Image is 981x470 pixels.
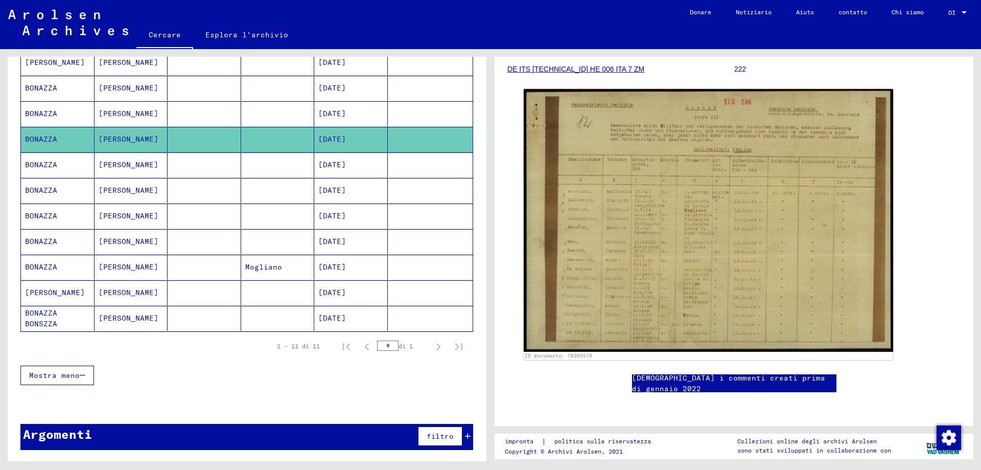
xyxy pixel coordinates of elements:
a: [DEMOGRAPHIC_DATA] i commenti creati prima di gennaio 2022 [632,373,836,394]
font: Cercare [149,30,181,39]
a: impronta [505,436,542,447]
font: BONAZZA [25,83,57,93]
font: BONAZZA [25,109,57,118]
font: Collezioni online degli archivi Arolsen [737,437,877,445]
font: Notiziario [736,8,772,16]
font: [PERSON_NAME] [99,186,158,195]
a: ID documento: 70305570 [525,353,592,359]
font: [DATE] [318,288,346,297]
font: [DATE] [318,83,346,93]
font: filtro [427,432,454,441]
font: [PERSON_NAME] [99,160,158,169]
font: di 1 [399,342,413,350]
a: DE ITS [TECHNICAL_ID] HE 006 ITA 7 ZM [507,65,644,73]
font: | [542,437,546,446]
button: Pagina successiva [428,336,449,356]
font: [PERSON_NAME] [99,314,158,323]
font: sono stati sviluppati in collaborazione con [737,446,891,454]
button: Pagina precedente [357,336,377,356]
a: Esplora l'archivio [193,23,300,47]
font: [DATE] [318,109,346,118]
font: [DATE] [318,135,346,144]
font: [PERSON_NAME] [25,288,85,297]
font: [PERSON_NAME] [99,237,158,246]
font: BONAZZA [25,186,57,195]
font: Copyright © Archivi Arolsen, 2021 [505,447,623,455]
font: [PERSON_NAME] [99,288,158,297]
font: impronta [505,437,533,445]
font: Chi siamo [892,8,924,16]
font: [DATE] [318,262,346,272]
img: yv_logo.png [924,433,963,459]
font: [DEMOGRAPHIC_DATA] i commenti creati prima di gennaio 2022 [632,373,825,393]
font: Donare [690,8,711,16]
button: Mostra meno [20,366,94,385]
font: BONAZZA [25,211,57,220]
img: Arolsen_neg.svg [8,10,128,35]
font: [PERSON_NAME] [99,262,158,272]
font: DI [948,9,955,16]
font: [DATE] [318,237,346,246]
font: [DATE] [318,211,346,220]
font: Esplora l'archivio [205,30,288,39]
font: [PERSON_NAME] [99,211,158,220]
font: 222 [734,65,746,73]
font: Aiuto [796,8,814,16]
font: [DATE] [318,160,346,169]
font: 1 – 11 di 11 [277,342,320,350]
font: contatto [838,8,867,16]
font: BONAZZA [25,160,57,169]
img: 001.jpg [524,89,893,351]
font: [DATE] [318,58,346,67]
font: Argomenti [23,427,92,442]
button: filtro [418,427,462,446]
a: Cercare [136,23,193,49]
font: BONAZZA BONSZZA [25,308,57,328]
button: Ultima pagina [449,336,469,356]
font: [PERSON_NAME] [99,135,158,144]
font: [DATE] [318,314,346,323]
font: BONAZZA [25,135,57,144]
font: [PERSON_NAME] [25,58,85,67]
font: [DATE] [318,186,346,195]
font: Mogliano [245,262,282,272]
font: [PERSON_NAME] [99,83,158,93]
a: politica sulla riservatezza [546,436,663,447]
button: Prima pagina [336,336,357,356]
img: Modifica consenso [937,426,961,450]
font: BONAZZA [25,262,57,272]
font: [PERSON_NAME] [99,109,158,118]
font: politica sulla riservatezza [554,437,651,445]
font: BONAZZA [25,237,57,246]
font: [PERSON_NAME] [99,58,158,67]
font: Mostra meno [29,371,80,380]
